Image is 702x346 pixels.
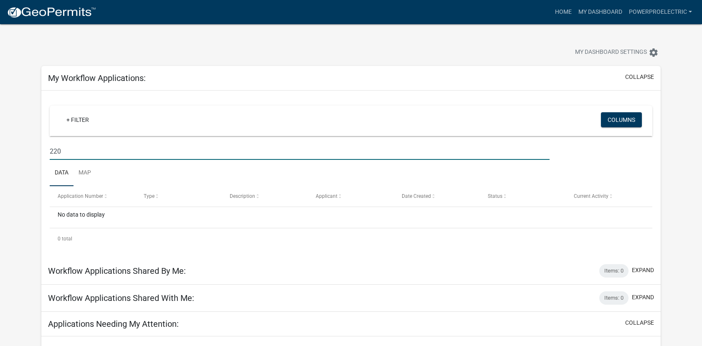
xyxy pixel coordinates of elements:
[394,186,480,206] datatable-header-cell: Date Created
[136,186,222,206] datatable-header-cell: Type
[50,228,652,249] div: 0 total
[480,186,566,206] datatable-header-cell: Status
[566,186,652,206] datatable-header-cell: Current Activity
[599,264,629,278] div: Items: 0
[601,112,642,127] button: Columns
[144,193,155,199] span: Type
[625,318,654,327] button: collapse
[626,4,695,20] a: PowerProElectric
[73,160,96,187] a: Map
[568,44,665,61] button: My Dashboard Settingssettings
[50,143,550,160] input: Search for applications
[41,91,661,258] div: collapse
[58,193,103,199] span: Application Number
[574,193,608,199] span: Current Activity
[50,207,652,228] div: No data to display
[50,186,136,206] datatable-header-cell: Application Number
[50,160,73,187] a: Data
[599,291,629,305] div: Items: 0
[60,112,96,127] a: + Filter
[402,193,431,199] span: Date Created
[632,266,654,275] button: expand
[222,186,308,206] datatable-header-cell: Description
[48,319,179,329] h5: Applications Needing My Attention:
[488,193,502,199] span: Status
[316,193,337,199] span: Applicant
[625,73,654,81] button: collapse
[48,73,146,83] h5: My Workflow Applications:
[575,4,626,20] a: My Dashboard
[632,293,654,302] button: expand
[308,186,394,206] datatable-header-cell: Applicant
[552,4,575,20] a: Home
[48,266,186,276] h5: Workflow Applications Shared By Me:
[48,293,194,303] h5: Workflow Applications Shared With Me:
[649,48,659,58] i: settings
[230,193,255,199] span: Description
[575,48,647,58] span: My Dashboard Settings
